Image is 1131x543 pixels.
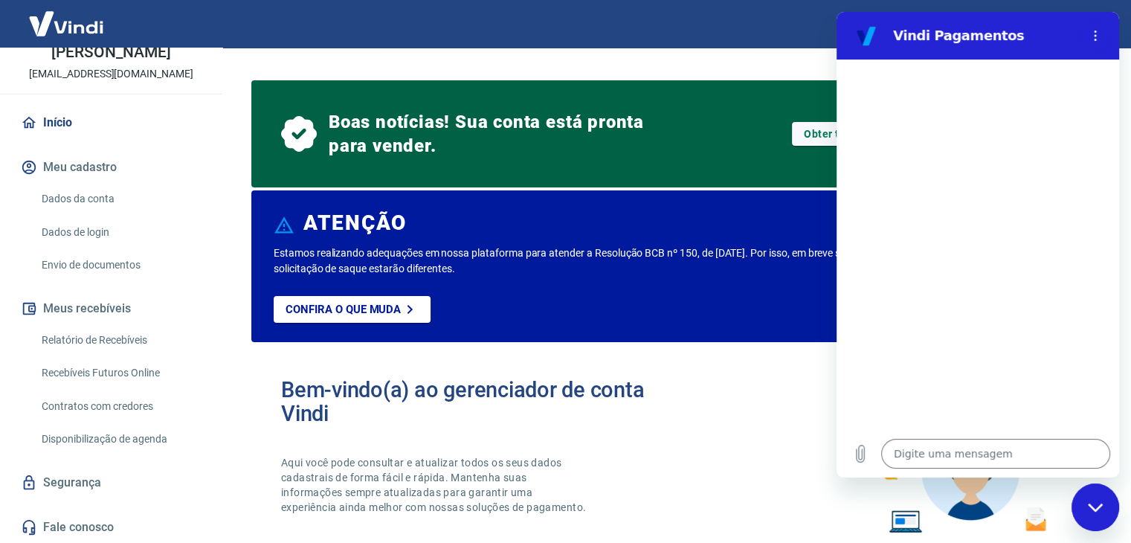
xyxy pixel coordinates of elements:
a: Disponibilização de agenda [36,424,204,454]
iframe: Janela de mensagens [837,12,1119,478]
a: Recebíveis Futuros Online [36,358,204,388]
h6: ATENÇÃO [303,216,407,231]
img: Vindi [18,1,115,46]
span: Boas notícias! Sua conta está pronta para vender. [329,110,650,158]
button: Sair [1060,10,1113,38]
a: Relatório de Recebíveis [36,325,204,356]
iframe: Botão para abrir a janela de mensagens, conversa em andamento [1072,483,1119,531]
a: Envio de documentos [36,250,204,280]
p: Confira o que muda [286,303,401,316]
a: Confira o que muda [274,296,431,323]
a: Segurança [18,466,204,499]
button: Meu cadastro [18,151,204,184]
a: Obter token de integração [792,122,947,146]
a: Contratos com credores [36,391,204,422]
a: Dados de login [36,217,204,248]
p: Aqui você pode consultar e atualizar todos os seus dados cadastrais de forma fácil e rápida. Mant... [281,455,589,515]
a: Dados da conta [36,184,204,214]
p: Estamos realizando adequações em nossa plataforma para atender a Resolução BCB nº 150, de [DATE].... [274,245,913,277]
p: [EMAIL_ADDRESS][DOMAIN_NAME] [29,66,193,82]
h2: Bem-vindo(a) ao gerenciador de conta Vindi [281,378,674,425]
a: Início [18,106,204,139]
p: [PERSON_NAME] [51,45,170,60]
button: Meus recebíveis [18,292,204,325]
